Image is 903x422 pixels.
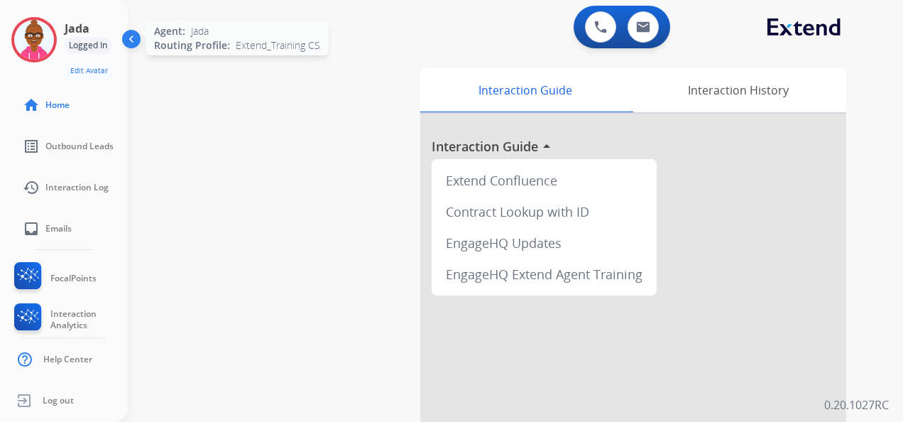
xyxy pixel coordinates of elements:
[437,259,651,290] div: EngageHQ Extend Agent Training
[23,138,40,155] mat-icon: list_alt
[11,303,128,336] a: Interaction Analytics
[14,20,54,60] img: avatar
[11,262,97,295] a: FocalPoints
[43,354,92,365] span: Help Center
[630,68,846,112] div: Interaction History
[23,179,40,196] mat-icon: history
[45,141,114,152] span: Outbound Leads
[437,165,651,196] div: Extend Confluence
[154,24,185,38] span: Agent:
[65,63,114,79] button: Edit Avatar
[50,273,97,284] span: FocalPoints
[420,68,630,112] div: Interaction Guide
[154,38,230,53] span: Routing Profile:
[824,396,889,413] p: 0.20.1027RC
[236,38,320,53] span: Extend_Training CS
[191,24,209,38] span: Jada
[23,220,40,237] mat-icon: inbox
[50,308,128,331] span: Interaction Analytics
[65,20,89,37] h3: Jada
[45,182,109,193] span: Interaction Log
[43,395,74,406] span: Log out
[437,196,651,227] div: Contract Lookup with ID
[437,227,651,259] div: EngageHQ Updates
[65,37,111,54] div: Logged In
[23,97,40,114] mat-icon: home
[45,223,72,234] span: Emails
[45,99,70,111] span: Home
